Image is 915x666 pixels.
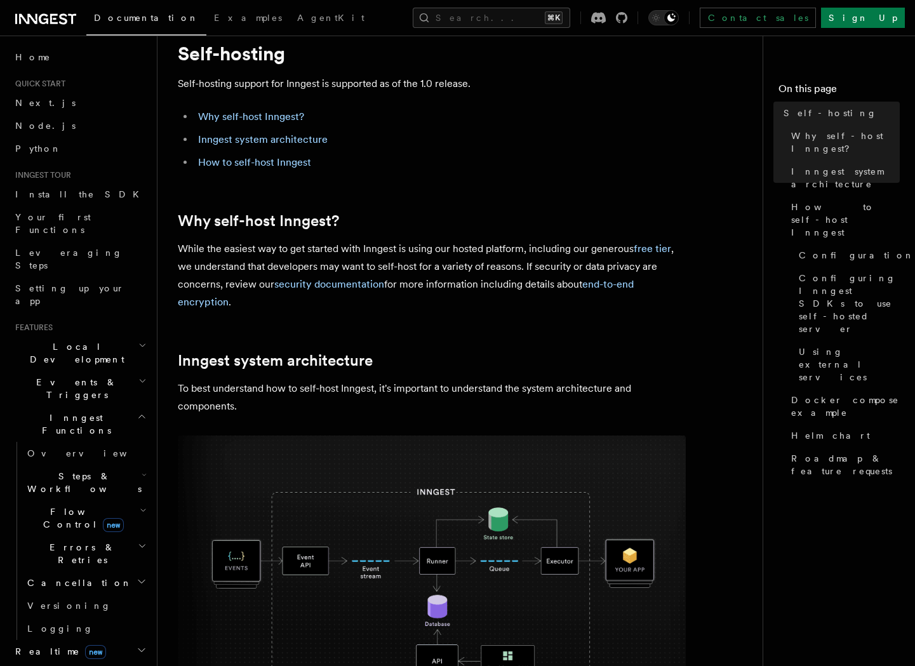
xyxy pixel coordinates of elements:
[10,137,149,160] a: Python
[799,272,900,335] span: Configuring Inngest SDKs to use self-hosted server
[784,107,877,119] span: Self-hosting
[86,4,206,36] a: Documentation
[15,212,91,235] span: Your first Functions
[778,81,900,102] h4: On this page
[794,340,900,389] a: Using external services
[10,79,65,89] span: Quick start
[10,241,149,277] a: Leveraging Steps
[700,8,816,28] a: Contact sales
[10,645,106,658] span: Realtime
[178,240,686,311] p: While the easiest way to get started with Inngest is using our hosted platform, including our gen...
[794,244,900,267] a: Configuration
[10,640,149,663] button: Realtimenew
[178,352,373,370] a: Inngest system architecture
[10,371,149,406] button: Events & Triggers
[27,623,93,634] span: Logging
[786,447,900,483] a: Roadmap & feature requests
[778,102,900,124] a: Self-hosting
[791,201,900,239] span: How to self-host Inngest
[22,541,138,566] span: Errors & Retries
[22,442,149,465] a: Overview
[22,594,149,617] a: Versioning
[22,571,149,594] button: Cancellation
[634,243,671,255] a: free tier
[22,576,132,589] span: Cancellation
[15,283,124,306] span: Setting up your app
[15,143,62,154] span: Python
[786,196,900,244] a: How to self-host Inngest
[198,156,311,168] a: How to self-host Inngest
[15,189,147,199] span: Install the SDK
[198,110,304,123] a: Why self-host Inngest?
[94,13,199,23] span: Documentation
[10,406,149,442] button: Inngest Functions
[198,133,328,145] a: Inngest system architecture
[786,124,900,160] a: Why self-host Inngest?
[103,518,124,532] span: new
[178,42,686,65] h1: Self-hosting
[290,4,372,34] a: AgentKit
[10,114,149,137] a: Node.js
[178,380,686,415] p: To best understand how to self-host Inngest, it's important to understand the system architecture...
[15,98,76,108] span: Next.js
[791,394,900,419] span: Docker compose example
[799,345,900,383] span: Using external services
[178,75,686,93] p: Self-hosting support for Inngest is supported as of the 1.0 release.
[22,536,149,571] button: Errors & Retries
[10,442,149,640] div: Inngest Functions
[22,505,140,531] span: Flow Control
[786,389,900,424] a: Docker compose example
[206,4,290,34] a: Examples
[799,249,914,262] span: Configuration
[791,429,870,442] span: Helm chart
[791,165,900,190] span: Inngest system architecture
[786,424,900,447] a: Helm chart
[10,335,149,371] button: Local Development
[821,8,905,28] a: Sign Up
[413,8,570,28] button: Search...⌘K
[10,183,149,206] a: Install the SDK
[10,170,71,180] span: Inngest tour
[648,10,679,25] button: Toggle dark mode
[22,465,149,500] button: Steps & Workflows
[10,206,149,241] a: Your first Functions
[214,13,282,23] span: Examples
[791,130,900,155] span: Why self-host Inngest?
[10,277,149,312] a: Setting up your app
[545,11,563,24] kbd: ⌘K
[15,121,76,131] span: Node.js
[794,267,900,340] a: Configuring Inngest SDKs to use self-hosted server
[297,13,364,23] span: AgentKit
[10,91,149,114] a: Next.js
[786,160,900,196] a: Inngest system architecture
[10,46,149,69] a: Home
[10,323,53,333] span: Features
[22,617,149,640] a: Logging
[15,51,51,63] span: Home
[15,248,123,270] span: Leveraging Steps
[791,452,900,477] span: Roadmap & feature requests
[27,601,111,611] span: Versioning
[10,376,138,401] span: Events & Triggers
[22,500,149,536] button: Flow Controlnew
[274,278,384,290] a: security documentation
[10,411,137,437] span: Inngest Functions
[22,470,142,495] span: Steps & Workflows
[27,448,158,458] span: Overview
[10,340,138,366] span: Local Development
[85,645,106,659] span: new
[178,212,339,230] a: Why self-host Inngest?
